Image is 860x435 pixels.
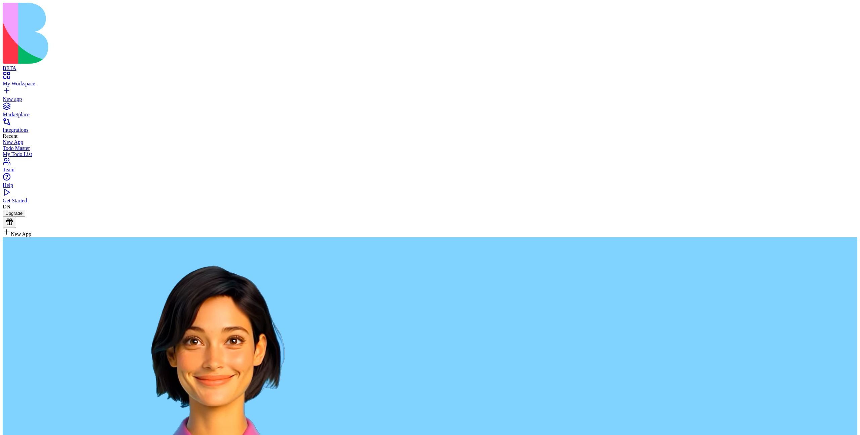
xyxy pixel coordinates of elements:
[3,3,273,64] img: logo
[3,145,857,151] a: Todo Master
[3,161,857,173] a: Team
[3,139,857,145] a: New App
[3,167,857,173] div: Team
[3,96,857,102] div: New app
[3,210,25,216] a: Upgrade
[3,106,857,118] a: Marketplace
[3,133,17,139] span: Recent
[3,210,25,217] button: Upgrade
[3,75,857,87] a: My Workspace
[3,121,857,133] a: Integrations
[3,127,857,133] div: Integrations
[3,59,857,71] a: BETA
[3,204,10,209] span: DN
[3,198,857,204] div: Get Started
[3,65,857,71] div: BETA
[3,176,857,188] a: Help
[3,151,857,157] a: My Todo List
[11,231,31,237] span: New App
[3,192,857,204] a: Get Started
[3,112,857,118] div: Marketplace
[3,90,857,102] a: New app
[3,182,857,188] div: Help
[3,81,857,87] div: My Workspace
